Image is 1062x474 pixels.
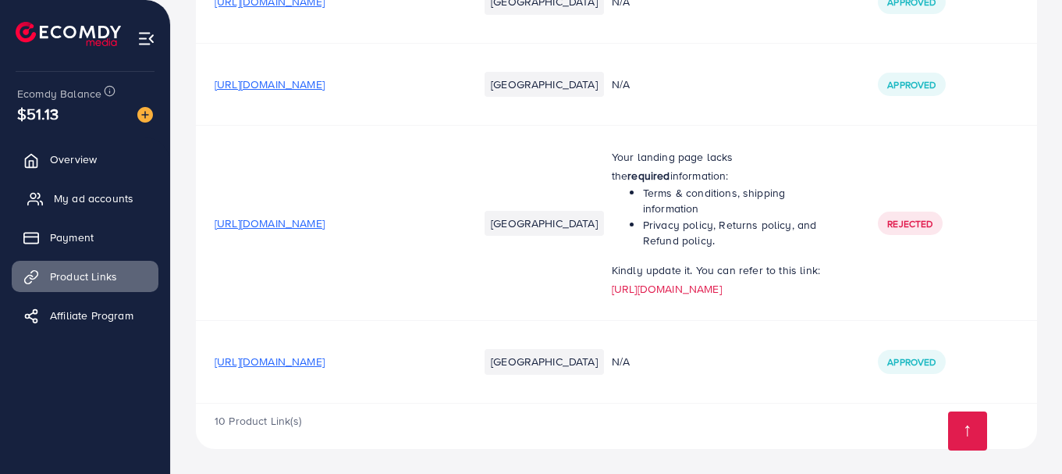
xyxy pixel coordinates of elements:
[215,216,325,231] span: [URL][DOMAIN_NAME]
[643,217,841,249] li: Privacy policy, Returns policy, and Refund policy.
[137,107,153,123] img: image
[12,222,158,253] a: Payment
[887,355,936,369] span: Approved
[215,354,325,369] span: [URL][DOMAIN_NAME]
[50,230,94,245] span: Payment
[12,261,158,292] a: Product Links
[12,300,158,331] a: Affiliate Program
[137,30,155,48] img: menu
[485,349,604,374] li: [GEOGRAPHIC_DATA]
[612,354,630,369] span: N/A
[627,168,670,184] strong: required
[612,148,841,185] p: Your landing page lacks the information:
[12,144,158,175] a: Overview
[887,217,932,230] span: Rejected
[12,183,158,214] a: My ad accounts
[996,404,1050,462] iframe: Chat
[887,78,936,91] span: Approved
[612,261,841,298] p: Kindly update it. You can refer to this link:
[17,86,101,102] span: Ecomdy Balance
[215,413,301,429] span: 10 Product Link(s)
[16,22,121,46] img: logo
[54,191,133,206] span: My ad accounts
[50,308,133,323] span: Affiliate Program
[643,185,841,217] li: Terms & conditions, shipping information
[50,269,117,284] span: Product Links
[17,102,59,125] span: $51.13
[612,281,722,297] a: [URL][DOMAIN_NAME]
[50,151,97,167] span: Overview
[215,77,325,92] span: [URL][DOMAIN_NAME]
[612,77,630,92] span: N/A
[485,211,604,236] li: [GEOGRAPHIC_DATA]
[485,72,604,97] li: [GEOGRAPHIC_DATA]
